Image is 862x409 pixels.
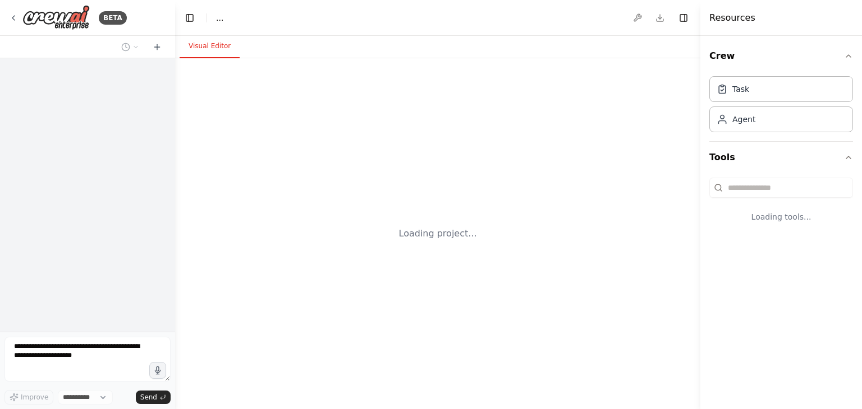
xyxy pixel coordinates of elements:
[182,10,198,26] button: Hide left sidebar
[216,12,223,24] span: ...
[676,10,691,26] button: Hide right sidebar
[732,114,755,125] div: Agent
[709,142,853,173] button: Tools
[21,393,48,402] span: Improve
[732,83,749,95] div: Task
[399,227,477,240] div: Loading project...
[709,11,755,25] h4: Resources
[4,390,53,405] button: Improve
[709,72,853,141] div: Crew
[148,40,166,54] button: Start a new chat
[140,393,157,402] span: Send
[709,173,853,240] div: Tools
[180,35,240,58] button: Visual Editor
[117,40,144,54] button: Switch to previous chat
[216,12,223,24] nav: breadcrumb
[709,40,853,72] button: Crew
[22,5,90,30] img: Logo
[136,391,171,404] button: Send
[99,11,127,25] div: BETA
[149,362,166,379] button: Click to speak your automation idea
[709,202,853,231] div: Loading tools...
